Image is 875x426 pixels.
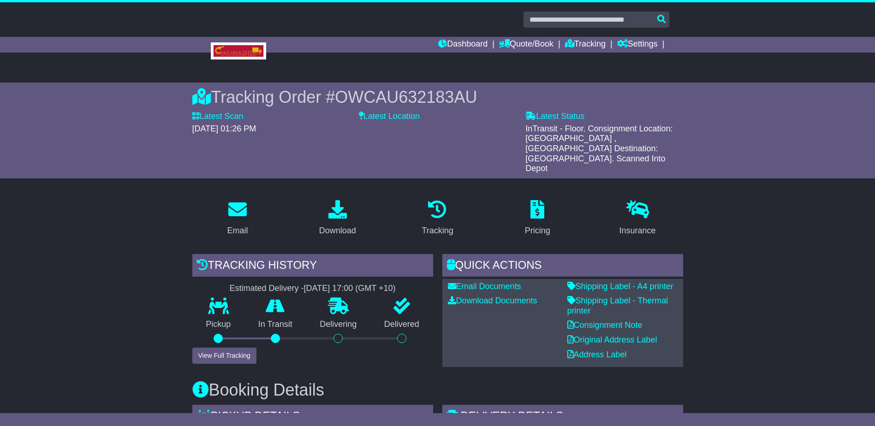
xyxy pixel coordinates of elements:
[567,282,673,291] a: Shipping Label - A4 printer
[525,225,550,237] div: Pricing
[613,197,662,240] a: Insurance
[244,319,306,330] p: In Transit
[227,225,248,237] div: Email
[192,254,433,279] div: Tracking history
[519,197,556,240] a: Pricing
[319,225,356,237] div: Download
[192,348,256,364] button: View Full Tracking
[192,112,244,122] label: Latest Scan
[619,225,656,237] div: Insurance
[192,284,433,294] div: Estimated Delivery -
[565,37,606,53] a: Tracking
[306,319,371,330] p: Delivering
[304,284,396,294] div: [DATE] 17:00 (GMT +10)
[448,296,537,305] a: Download Documents
[567,320,643,330] a: Consignment Note
[192,381,683,399] h3: Booking Details
[422,225,453,237] div: Tracking
[192,124,256,133] span: [DATE] 01:26 PM
[192,87,683,107] div: Tracking Order #
[221,197,254,240] a: Email
[442,254,683,279] div: Quick Actions
[448,282,521,291] a: Email Documents
[567,335,657,344] a: Original Address Label
[313,197,362,240] a: Download
[567,350,627,359] a: Address Label
[359,112,420,122] label: Latest Location
[370,319,433,330] p: Delivered
[617,37,658,53] a: Settings
[416,197,459,240] a: Tracking
[525,124,673,173] span: InTransit - Floor. Consignment Location: [GEOGRAPHIC_DATA] , [GEOGRAPHIC_DATA] Destination: [GEOG...
[499,37,554,53] a: Quote/Book
[335,88,477,106] span: OWCAU632183AU
[525,112,584,122] label: Latest Status
[438,37,488,53] a: Dashboard
[567,296,668,315] a: Shipping Label - Thermal printer
[192,319,245,330] p: Pickup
